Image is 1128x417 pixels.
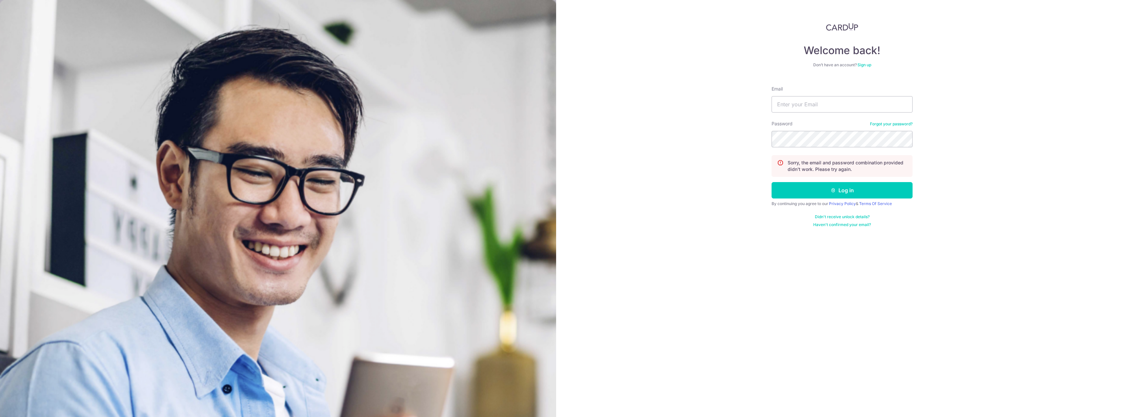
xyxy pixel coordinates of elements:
div: By continuing you agree to our & [772,201,913,206]
p: Sorry, the email and password combination provided didn't work. Please try again. [788,159,907,173]
a: Privacy Policy [829,201,856,206]
a: Didn't receive unlock details? [815,214,870,219]
a: Forgot your password? [870,121,913,127]
a: Terms Of Service [859,201,892,206]
div: Don’t have an account? [772,62,913,68]
label: Email [772,86,783,92]
a: Sign up [857,62,871,67]
input: Enter your Email [772,96,913,113]
button: Log in [772,182,913,198]
label: Password [772,120,793,127]
img: CardUp Logo [826,23,858,31]
a: Haven't confirmed your email? [813,222,871,227]
h4: Welcome back! [772,44,913,57]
